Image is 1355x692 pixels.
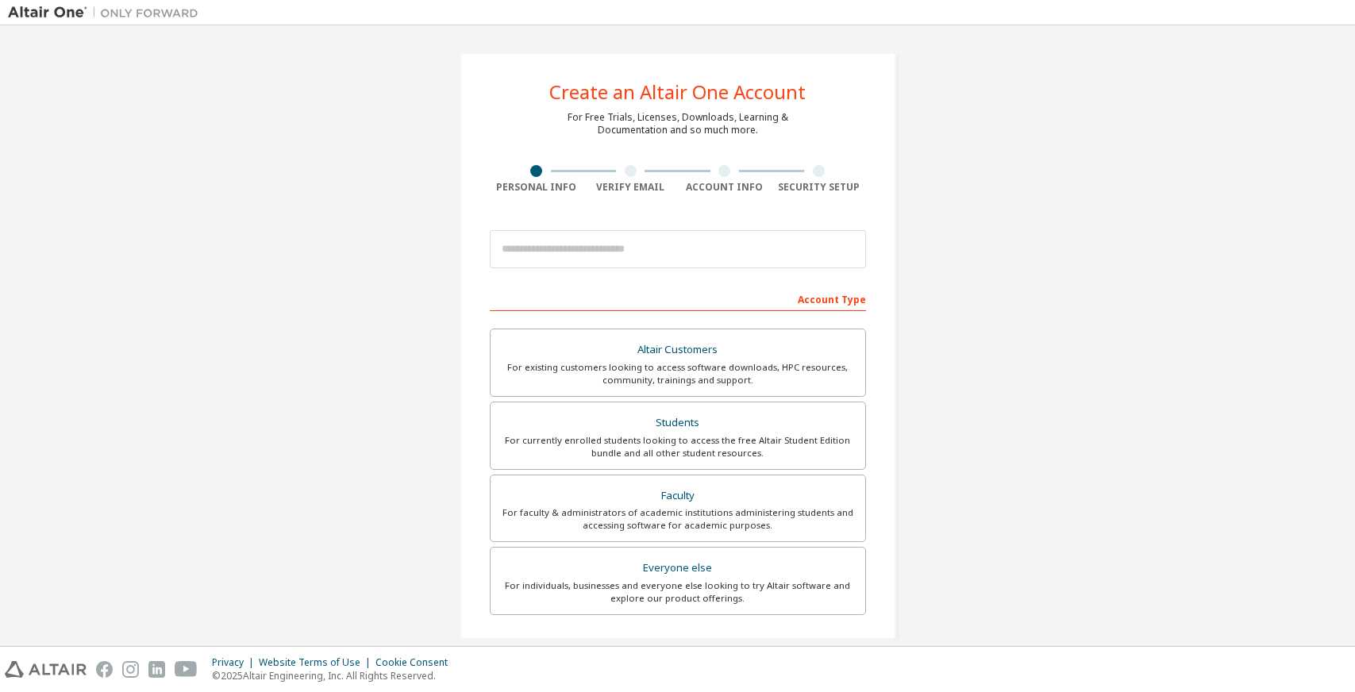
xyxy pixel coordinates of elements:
[212,656,259,669] div: Privacy
[212,669,457,682] p: © 2025 Altair Engineering, Inc. All Rights Reserved.
[375,656,457,669] div: Cookie Consent
[500,339,856,361] div: Altair Customers
[259,656,375,669] div: Website Terms of Use
[8,5,206,21] img: Altair One
[500,412,856,434] div: Students
[500,506,856,532] div: For faculty & administrators of academic institutions administering students and accessing softwa...
[500,361,856,386] div: For existing customers looking to access software downloads, HPC resources, community, trainings ...
[500,485,856,507] div: Faculty
[772,181,866,194] div: Security Setup
[500,579,856,605] div: For individuals, businesses and everyone else looking to try Altair software and explore our prod...
[490,286,866,311] div: Account Type
[500,434,856,459] div: For currently enrolled students looking to access the free Altair Student Edition bundle and all ...
[175,661,198,678] img: youtube.svg
[490,181,584,194] div: Personal Info
[148,661,165,678] img: linkedin.svg
[5,661,87,678] img: altair_logo.svg
[96,661,113,678] img: facebook.svg
[500,557,856,579] div: Everyone else
[583,181,678,194] div: Verify Email
[122,661,139,678] img: instagram.svg
[549,83,806,102] div: Create an Altair One Account
[678,181,772,194] div: Account Info
[568,111,788,136] div: For Free Trials, Licenses, Downloads, Learning & Documentation and so much more.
